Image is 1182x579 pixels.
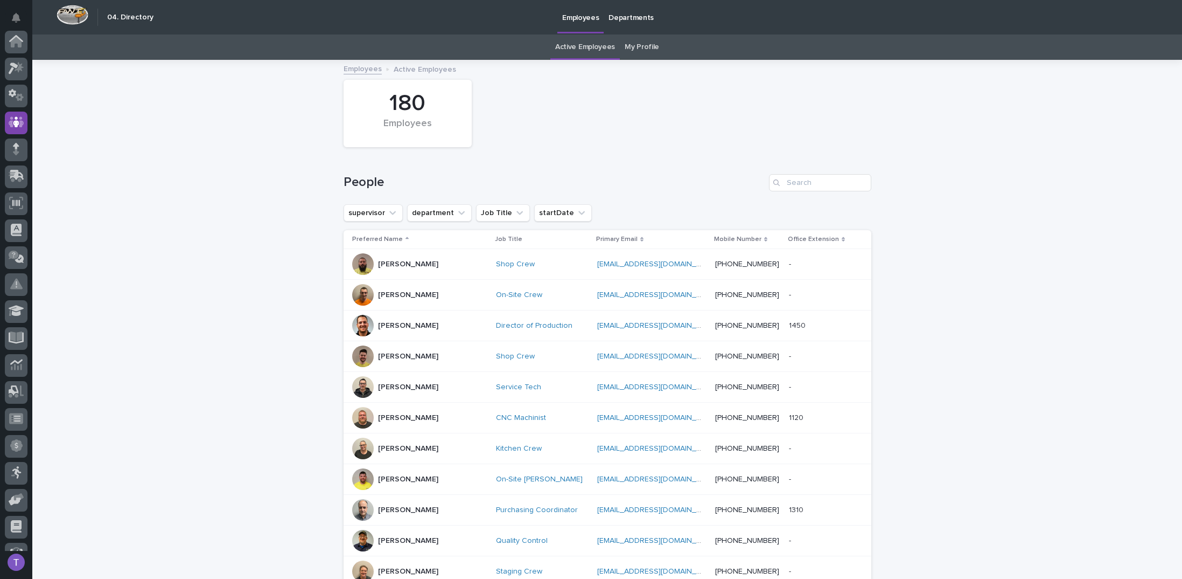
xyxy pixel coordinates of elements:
a: [EMAIL_ADDRESS][DOMAIN_NAME] [597,414,719,422]
a: Employees [344,62,382,74]
a: [PHONE_NUMBER] [715,475,779,483]
tr: [PERSON_NAME]Kitchen Crew [EMAIL_ADDRESS][DOMAIN_NAME] [PHONE_NUMBER]-- [344,433,871,464]
p: [PERSON_NAME] [378,352,438,361]
a: [PHONE_NUMBER] [715,260,779,268]
tr: [PERSON_NAME]On-Site Crew [EMAIL_ADDRESS][DOMAIN_NAME] [PHONE_NUMBER]-- [344,280,871,311]
h2: 04. Directory [107,13,153,22]
p: [PERSON_NAME] [378,321,438,330]
tr: [PERSON_NAME]Purchasing Coordinator [EMAIL_ADDRESS][DOMAIN_NAME] [PHONE_NUMBER]13101310 [344,495,871,526]
a: Staging Crew [496,567,542,576]
p: [PERSON_NAME] [378,260,438,269]
p: - [789,534,793,546]
a: [PHONE_NUMBER] [715,506,779,514]
p: - [789,288,793,300]
a: Quality Control [496,536,548,546]
a: [PHONE_NUMBER] [715,291,779,299]
p: - [789,258,793,269]
h1: People [344,175,765,190]
a: On-Site Crew [496,291,542,300]
tr: [PERSON_NAME]Director of Production [EMAIL_ADDRESS][DOMAIN_NAME] [PHONE_NUMBER]14501450 [344,311,871,341]
button: Notifications [5,6,27,29]
button: supervisor [344,204,403,222]
tr: [PERSON_NAME]Quality Control [EMAIL_ADDRESS][DOMAIN_NAME] [PHONE_NUMBER]-- [344,526,871,556]
img: Workspace Logo [57,5,88,25]
p: [PERSON_NAME] [378,291,438,300]
p: [PERSON_NAME] [378,506,438,515]
a: Shop Crew [496,260,535,269]
a: [PHONE_NUMBER] [715,445,779,452]
tr: [PERSON_NAME]Shop Crew [EMAIL_ADDRESS][DOMAIN_NAME] [PHONE_NUMBER]-- [344,249,871,280]
p: Active Employees [394,63,456,74]
a: [EMAIL_ADDRESS][DOMAIN_NAME] [597,537,719,544]
a: CNC Machinist [496,413,546,423]
button: startDate [534,204,592,222]
a: [PHONE_NUMBER] [715,568,779,575]
p: 1310 [789,504,806,515]
a: Director of Production [496,321,572,330]
a: My Profile [625,35,659,60]
p: [PERSON_NAME] [378,413,438,423]
a: [EMAIL_ADDRESS][DOMAIN_NAME] [597,568,719,575]
p: [PERSON_NAME] [378,383,438,392]
a: Kitchen Crew [496,444,542,453]
p: Primary Email [596,233,638,245]
p: - [789,565,793,576]
p: [PERSON_NAME] [378,444,438,453]
p: Job Title [495,233,522,245]
p: [PERSON_NAME] [378,536,438,546]
button: users-avatar [5,551,27,574]
a: [PHONE_NUMBER] [715,383,779,391]
a: Purchasing Coordinator [496,506,578,515]
p: - [789,442,793,453]
a: [EMAIL_ADDRESS][DOMAIN_NAME] [597,322,719,329]
div: 180 [362,90,453,117]
a: [EMAIL_ADDRESS][DOMAIN_NAME] [597,260,719,268]
button: department [407,204,472,222]
p: - [789,473,793,484]
tr: [PERSON_NAME]Shop Crew [EMAIL_ADDRESS][DOMAIN_NAME] [PHONE_NUMBER]-- [344,341,871,372]
div: Employees [362,118,453,141]
p: 1120 [789,411,806,423]
button: Job Title [476,204,530,222]
p: [PERSON_NAME] [378,567,438,576]
a: [PHONE_NUMBER] [715,322,779,329]
p: 1450 [789,319,808,330]
p: - [789,381,793,392]
tr: [PERSON_NAME]CNC Machinist [EMAIL_ADDRESS][DOMAIN_NAME] [PHONE_NUMBER]11201120 [344,403,871,433]
p: Office Extension [788,233,839,245]
a: [EMAIL_ADDRESS][DOMAIN_NAME] [597,291,719,299]
tr: [PERSON_NAME]Service Tech [EMAIL_ADDRESS][DOMAIN_NAME] [PHONE_NUMBER]-- [344,372,871,403]
a: [EMAIL_ADDRESS][DOMAIN_NAME] [597,445,719,452]
a: [PHONE_NUMBER] [715,537,779,544]
p: - [789,350,793,361]
a: Active Employees [555,35,615,60]
a: [PHONE_NUMBER] [715,353,779,360]
a: Shop Crew [496,352,535,361]
a: On-Site [PERSON_NAME] [496,475,583,484]
p: [PERSON_NAME] [378,475,438,484]
div: Notifications [13,13,27,30]
a: [EMAIL_ADDRESS][DOMAIN_NAME] [597,353,719,360]
a: Service Tech [496,383,541,392]
p: Preferred Name [352,233,403,245]
a: [EMAIL_ADDRESS][DOMAIN_NAME] [597,383,719,391]
a: [EMAIL_ADDRESS][DOMAIN_NAME] [597,506,719,514]
a: [PHONE_NUMBER] [715,414,779,422]
a: [EMAIL_ADDRESS][DOMAIN_NAME] [597,475,719,483]
tr: [PERSON_NAME]On-Site [PERSON_NAME] [EMAIL_ADDRESS][DOMAIN_NAME] [PHONE_NUMBER]-- [344,464,871,495]
input: Search [769,174,871,191]
p: Mobile Number [714,233,761,245]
